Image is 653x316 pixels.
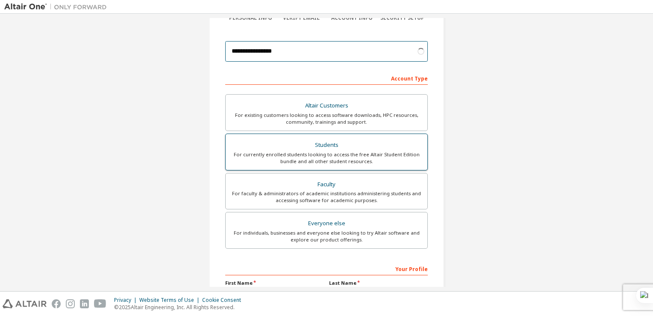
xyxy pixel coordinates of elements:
[231,112,422,125] div: For existing customers looking to access software downloads, HPC resources, community, trainings ...
[231,179,422,191] div: Faculty
[231,218,422,230] div: Everyone else
[52,299,61,308] img: facebook.svg
[276,15,327,21] div: Verify Email
[94,299,106,308] img: youtube.svg
[225,262,428,275] div: Your Profile
[3,299,47,308] img: altair_logo.svg
[231,151,422,165] div: For currently enrolled students looking to access the free Altair Student Edition bundle and all ...
[377,15,428,21] div: Security Setup
[231,139,422,151] div: Students
[225,71,428,85] div: Account Type
[231,230,422,243] div: For individuals, businesses and everyone else looking to try Altair software and explore our prod...
[329,280,428,286] label: Last Name
[225,15,276,21] div: Personal Info
[225,280,324,286] label: First Name
[202,297,246,304] div: Cookie Consent
[326,15,377,21] div: Account Info
[231,190,422,204] div: For faculty & administrators of academic institutions administering students and accessing softwa...
[66,299,75,308] img: instagram.svg
[139,297,202,304] div: Website Terms of Use
[114,297,139,304] div: Privacy
[80,299,89,308] img: linkedin.svg
[231,100,422,112] div: Altair Customers
[4,3,111,11] img: Altair One
[114,304,246,311] p: © 2025 Altair Engineering, Inc. All Rights Reserved.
